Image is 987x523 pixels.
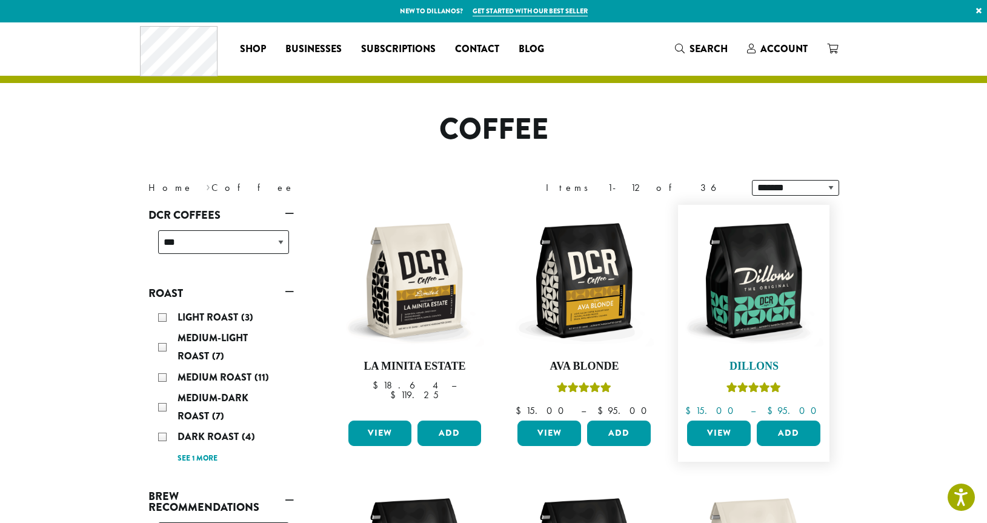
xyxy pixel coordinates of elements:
[455,42,499,57] span: Contact
[390,388,439,401] bdi: 119.25
[581,404,586,417] span: –
[178,453,218,465] a: See 1 more
[514,211,654,350] img: DCR-12oz-Ava-Blonde-Stock-scaled.png
[514,360,654,373] h4: Ava Blonde
[514,211,654,416] a: Ava BlondeRated 5.00 out of 5
[373,379,383,391] span: $
[254,370,269,384] span: (11)
[373,379,440,391] bdi: 18.64
[230,39,276,59] a: Shop
[767,404,822,417] bdi: 95.00
[361,42,436,57] span: Subscriptions
[517,421,581,446] a: View
[516,404,526,417] span: $
[760,42,808,56] span: Account
[417,421,481,446] button: Add
[684,211,823,350] img: DCR-12oz-Dillons-Stock-scaled.png
[519,42,544,57] span: Blog
[148,283,294,304] a: Roast
[751,404,756,417] span: –
[685,404,696,417] span: $
[178,430,242,444] span: Dark Roast
[390,388,400,401] span: $
[451,379,456,391] span: –
[148,181,193,194] a: Home
[345,211,484,350] img: DCR-12oz-La-Minita-Estate-Stock-scaled.png
[240,42,266,57] span: Shop
[148,304,294,471] div: Roast
[148,225,294,268] div: DCR Coffees
[178,370,254,384] span: Medium Roast
[148,205,294,225] a: DCR Coffees
[473,6,588,16] a: Get started with our best seller
[212,409,224,423] span: (7)
[345,211,485,416] a: La Minita Estate
[345,360,485,373] h4: La Minita Estate
[665,39,737,59] a: Search
[348,421,412,446] a: View
[685,404,739,417] bdi: 15.00
[684,360,823,373] h4: Dillons
[241,310,253,324] span: (3)
[206,176,210,195] span: ›
[687,421,751,446] a: View
[684,211,823,416] a: DillonsRated 5.00 out of 5
[690,42,728,56] span: Search
[178,310,241,324] span: Light Roast
[557,381,611,399] div: Rated 5.00 out of 5
[546,181,734,195] div: Items 1-12 of 36
[242,430,255,444] span: (4)
[148,181,476,195] nav: Breadcrumb
[597,404,653,417] bdi: 95.00
[285,42,342,57] span: Businesses
[767,404,777,417] span: $
[178,391,248,423] span: Medium-Dark Roast
[597,404,608,417] span: $
[587,421,651,446] button: Add
[726,381,781,399] div: Rated 5.00 out of 5
[757,421,820,446] button: Add
[139,112,848,147] h1: Coffee
[516,404,570,417] bdi: 15.00
[148,486,294,518] a: Brew Recommendations
[212,349,224,363] span: (7)
[178,331,248,363] span: Medium-Light Roast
